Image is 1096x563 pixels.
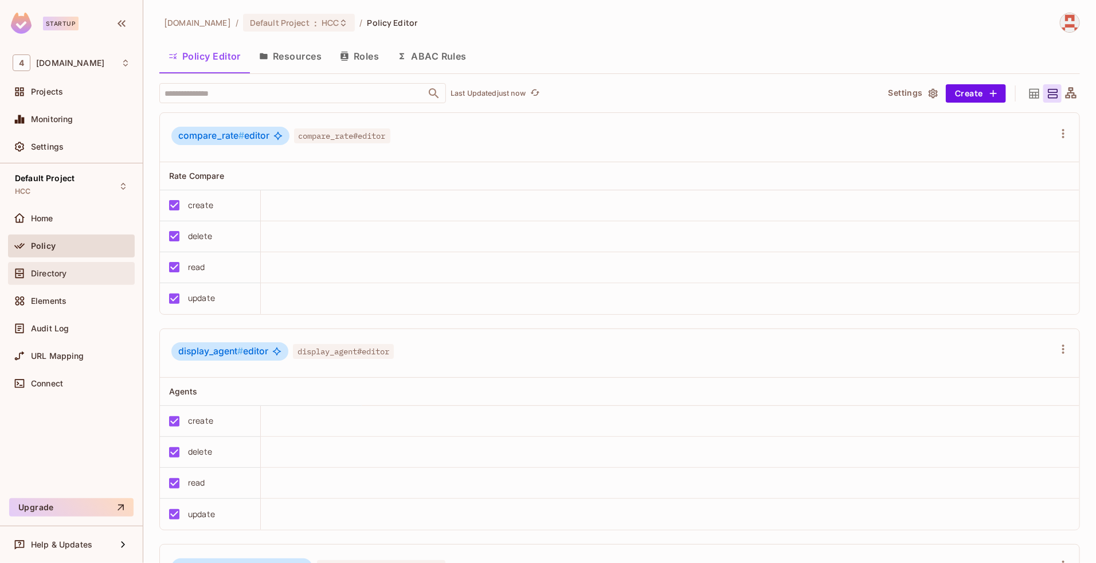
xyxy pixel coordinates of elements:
[31,324,69,333] span: Audit Log
[43,17,79,30] div: Startup
[31,269,66,278] span: Directory
[188,445,212,458] div: delete
[31,214,53,223] span: Home
[188,476,205,489] div: read
[367,17,418,28] span: Policy Editor
[178,346,243,357] span: display_agent
[31,142,64,151] span: Settings
[178,130,244,141] span: compare_rate
[15,174,75,183] span: Default Project
[11,13,32,34] img: SReyMgAAAABJRU5ErkJggg==
[31,87,63,96] span: Projects
[31,540,92,549] span: Help & Updates
[314,18,318,28] span: :
[188,261,205,273] div: read
[188,292,215,304] div: update
[188,508,215,521] div: update
[13,54,30,71] span: 4
[188,415,213,427] div: create
[238,130,244,141] span: #
[159,42,250,71] button: Policy Editor
[426,85,442,101] button: Open
[946,84,1006,103] button: Create
[9,498,134,517] button: Upgrade
[451,89,526,98] p: Last Updated just now
[388,42,476,71] button: ABAC Rules
[322,17,339,28] span: HCC
[31,379,63,388] span: Connect
[31,115,73,124] span: Monitoring
[31,241,56,251] span: Policy
[359,17,362,28] li: /
[31,296,66,306] span: Elements
[15,187,30,196] span: HCC
[331,42,388,71] button: Roles
[188,199,213,212] div: create
[237,346,243,357] span: #
[236,17,238,28] li: /
[178,130,270,142] span: editor
[164,17,231,28] span: the active workspace
[169,386,197,396] span: Agents
[169,171,224,181] span: Rate Compare
[884,84,941,103] button: Settings
[31,351,84,361] span: URL Mapping
[250,17,310,28] span: Default Project
[1060,13,1079,32] img: abrar.gohar@46labs.com
[36,58,104,68] span: Workspace: 46labs.com
[526,87,542,100] span: Click to refresh data
[293,344,394,359] span: display_agent#editor
[188,230,212,243] div: delete
[294,128,390,143] span: compare_rate#editor
[528,87,542,100] button: refresh
[250,42,331,71] button: Resources
[178,346,269,357] span: editor
[530,88,540,99] span: refresh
